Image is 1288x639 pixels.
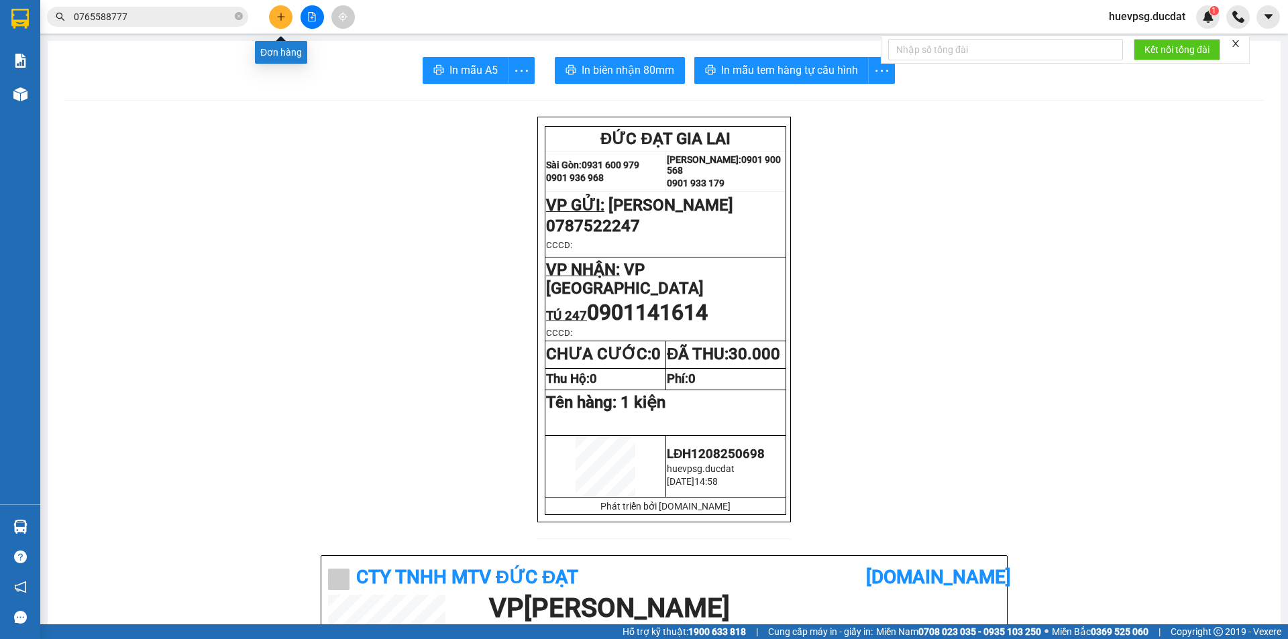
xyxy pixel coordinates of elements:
[1256,5,1280,29] button: caret-down
[667,345,780,363] strong: ĐÃ THU:
[546,393,665,412] span: Tên hàng:
[667,154,781,176] strong: 0901 900 568
[1098,8,1196,25] span: huevpsg.ducdat
[546,260,620,279] span: VP NHẬN:
[866,566,1011,588] b: [DOMAIN_NAME]
[13,54,28,68] img: solution-icon
[869,62,894,79] span: more
[667,154,741,165] strong: [PERSON_NAME]:
[1052,624,1148,639] span: Miền Bắc
[566,64,576,77] span: printer
[694,57,869,84] button: printerIn mẫu tem hàng tự cấu hình
[307,12,317,21] span: file-add
[9,84,67,103] span: VP GỬI:
[546,217,640,235] span: 0787522247
[729,345,780,363] span: 30.000
[1091,626,1148,637] strong: 0369 525 060
[705,64,716,77] span: printer
[14,550,27,563] span: question-circle
[688,371,696,386] span: 0
[331,5,355,29] button: aim
[1214,627,1223,636] span: copyright
[11,9,29,29] img: logo-vxr
[546,308,587,323] span: TÚ 247
[1134,39,1220,60] button: Kết nối tổng đài
[667,463,735,474] span: huevpsg.ducdat
[756,624,758,639] span: |
[667,476,694,487] span: [DATE]
[545,498,786,515] td: Phát triển bởi [DOMAIN_NAME]
[423,57,508,84] button: printerIn mẫu A5
[9,65,74,78] strong: 0901 936 968
[546,196,604,215] span: VP GỬI:
[600,129,731,148] span: ĐỨC ĐẠT GIA LAI
[87,65,152,78] strong: 0901 933 179
[9,38,73,63] strong: 0931 600 979
[1144,42,1210,57] span: Kết nối tổng đài
[555,57,685,84] button: printerIn biên nhận 80mm
[621,393,665,412] span: 1 kiện
[1212,6,1216,15] span: 1
[235,11,243,23] span: close-circle
[449,62,498,78] span: In mẫu A5
[868,57,895,84] button: more
[667,371,696,386] strong: Phí:
[1044,629,1049,634] span: ⚪️
[623,624,746,639] span: Hỗ trợ kỹ thuật:
[546,345,661,363] strong: CHƯA CƯỚC:
[13,520,28,534] img: warehouse-icon
[235,12,243,20] span: close-circle
[667,447,765,461] span: LĐH1208250698
[694,476,718,487] span: 14:58
[582,160,639,170] strong: 0931 600 979
[338,12,347,21] span: aim
[590,371,597,386] span: 0
[608,196,733,215] span: [PERSON_NAME]
[508,62,534,79] span: more
[918,626,1041,637] strong: 0708 023 035 - 0935 103 250
[1232,11,1244,23] img: phone-icon
[1202,11,1214,23] img: icon-new-feature
[13,87,28,101] img: warehouse-icon
[356,566,578,588] b: CTy TNHH MTV ĐỨC ĐẠT
[87,38,195,63] strong: 0901 900 568
[433,64,444,77] span: printer
[276,12,286,21] span: plus
[87,38,170,50] strong: [PERSON_NAME]:
[876,624,1041,639] span: Miền Nam
[768,624,873,639] span: Cung cấp máy in - giấy in:
[546,371,597,386] strong: Thu Hộ:
[688,626,746,637] strong: 1900 633 818
[9,38,49,50] strong: Sài Gòn:
[508,57,535,84] button: more
[74,9,232,24] input: Tìm tên, số ĐT hoặc mã đơn
[269,5,292,29] button: plus
[546,172,604,183] strong: 0901 936 968
[546,160,582,170] strong: Sài Gòn:
[1231,39,1240,48] span: close
[1263,11,1275,23] span: caret-down
[888,39,1123,60] input: Nhập số tổng đài
[37,13,167,32] span: ĐỨC ĐẠT GIA LAI
[546,240,572,250] span: CCCD:
[721,62,858,78] span: In mẫu tem hàng tự cấu hình
[14,581,27,593] span: notification
[582,62,674,78] span: In biên nhận 80mm
[301,5,324,29] button: file-add
[489,595,994,622] h1: VP [PERSON_NAME]
[587,300,708,325] span: 0901141614
[546,328,572,338] span: CCCD:
[14,611,27,624] span: message
[56,12,65,21] span: search
[1210,6,1219,15] sup: 1
[651,345,661,363] span: 0
[1159,624,1161,639] span: |
[667,178,724,188] strong: 0901 933 179
[546,260,704,298] span: VP [GEOGRAPHIC_DATA]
